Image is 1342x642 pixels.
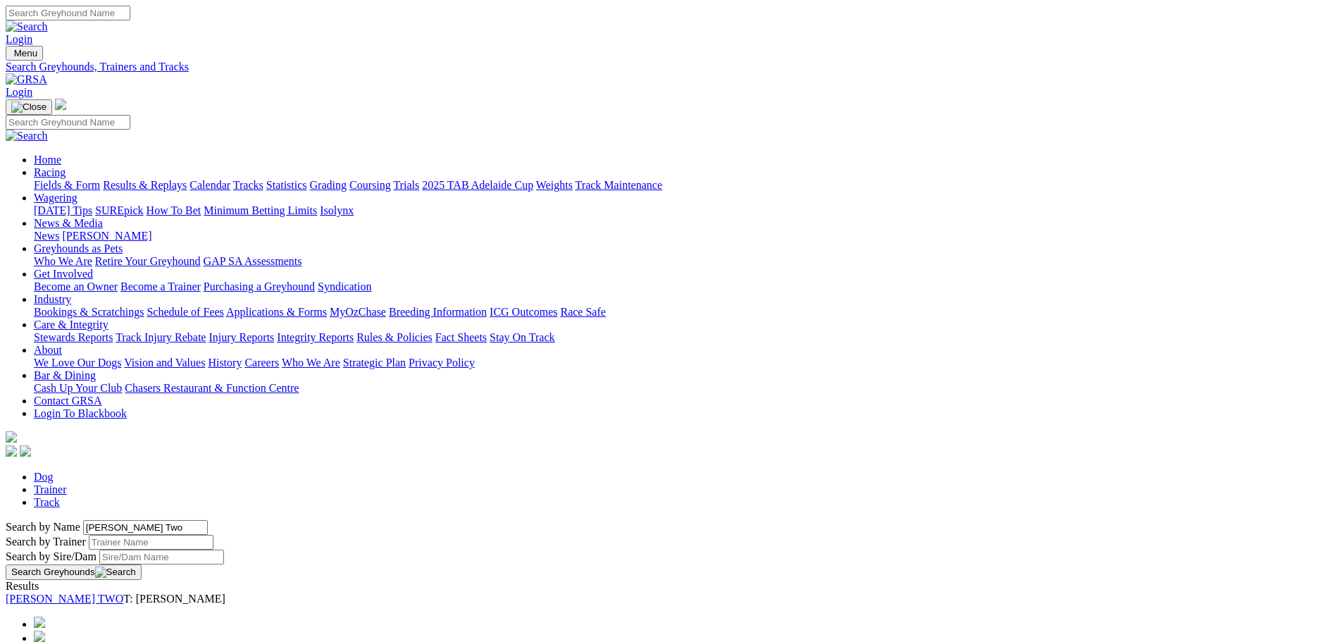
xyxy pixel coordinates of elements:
[34,617,45,628] img: chevrons-left-pager-blue.svg
[6,580,1336,593] div: Results
[34,319,108,331] a: Care & Integrity
[204,280,315,292] a: Purchasing a Greyhound
[11,101,46,113] img: Close
[34,179,100,191] a: Fields & Form
[34,217,103,229] a: News & Media
[435,331,487,343] a: Fact Sheets
[389,306,487,318] a: Breeding Information
[226,306,327,318] a: Applications & Forms
[310,179,347,191] a: Grading
[560,306,605,318] a: Race Safe
[190,179,230,191] a: Calendar
[6,73,47,86] img: GRSA
[6,86,32,98] a: Login
[34,230,59,242] a: News
[34,242,123,254] a: Greyhounds as Pets
[34,204,92,216] a: [DATE] Tips
[343,357,406,369] a: Strategic Plan
[89,535,213,550] input: Search by Trainer name
[6,130,48,142] img: Search
[34,306,144,318] a: Bookings & Scratchings
[277,331,354,343] a: Integrity Reports
[34,204,1336,217] div: Wagering
[34,395,101,407] a: Contact GRSA
[147,306,223,318] a: Schedule of Fees
[266,179,307,191] a: Statistics
[62,230,151,242] a: [PERSON_NAME]
[6,20,48,33] img: Search
[34,230,1336,242] div: News & Media
[34,357,121,369] a: We Love Our Dogs
[34,331,113,343] a: Stewards Reports
[34,268,93,280] a: Get Involved
[6,99,52,115] button: Toggle navigation
[34,280,1336,293] div: Get Involved
[6,431,17,443] img: logo-grsa-white.png
[6,61,1336,73] a: Search Greyhounds, Trainers and Tracks
[6,115,130,130] input: Search
[6,564,142,580] button: Search Greyhounds
[244,357,279,369] a: Careers
[103,179,187,191] a: Results & Replays
[34,331,1336,344] div: Care & Integrity
[34,471,54,483] a: Dog
[6,536,86,548] label: Search by Trainer
[34,382,1336,395] div: Bar & Dining
[34,154,61,166] a: Home
[34,382,122,394] a: Cash Up Your Club
[6,33,32,45] a: Login
[34,280,118,292] a: Become an Owner
[34,192,77,204] a: Wagering
[120,280,201,292] a: Become a Trainer
[356,331,433,343] a: Rules & Policies
[34,166,66,178] a: Racing
[34,255,92,267] a: Who We Are
[34,293,71,305] a: Industry
[330,306,386,318] a: MyOzChase
[34,344,62,356] a: About
[99,550,224,564] input: Search by Sire/Dam name
[83,520,208,535] input: Search by Greyhound name
[116,331,206,343] a: Track Injury Rebate
[349,179,391,191] a: Coursing
[55,99,66,110] img: logo-grsa-white.png
[6,593,1336,605] div: T: [PERSON_NAME]
[34,369,96,381] a: Bar & Dining
[147,204,201,216] a: How To Bet
[490,331,554,343] a: Stay On Track
[208,357,242,369] a: History
[95,255,201,267] a: Retire Your Greyhound
[490,306,557,318] a: ICG Outcomes
[34,483,67,495] a: Trainer
[422,179,533,191] a: 2025 TAB Adelaide Cup
[6,521,80,533] label: Search by Name
[320,204,354,216] a: Isolynx
[6,550,97,562] label: Search by Sire/Dam
[204,255,302,267] a: GAP SA Assessments
[34,357,1336,369] div: About
[124,357,205,369] a: Vision and Values
[576,179,662,191] a: Track Maintenance
[233,179,263,191] a: Tracks
[14,48,37,58] span: Menu
[34,496,60,508] a: Track
[34,306,1336,319] div: Industry
[34,179,1336,192] div: Racing
[95,567,136,578] img: Search
[409,357,475,369] a: Privacy Policy
[536,179,573,191] a: Weights
[34,255,1336,268] div: Greyhounds as Pets
[125,382,299,394] a: Chasers Restaurant & Function Centre
[6,445,17,457] img: facebook.svg
[6,6,130,20] input: Search
[6,593,123,605] a: [PERSON_NAME] TWO
[95,204,143,216] a: SUREpick
[34,631,45,642] img: chevron-left-pager-blue.svg
[20,445,31,457] img: twitter.svg
[393,179,419,191] a: Trials
[204,204,317,216] a: Minimum Betting Limits
[6,46,43,61] button: Toggle navigation
[34,407,127,419] a: Login To Blackbook
[282,357,340,369] a: Who We Are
